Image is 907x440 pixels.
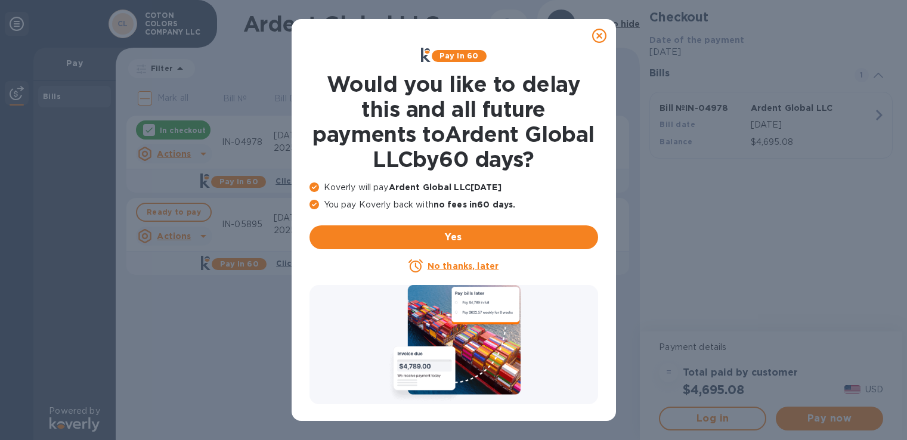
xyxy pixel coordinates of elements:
[309,199,598,211] p: You pay Koverly back with
[319,230,589,244] span: Yes
[309,225,598,249] button: Yes
[428,261,499,271] u: No thanks, later
[309,72,598,172] h1: Would you like to delay this and all future payments to Ardent Global LLC by 60 days ?
[439,51,478,60] b: Pay in 60
[389,182,502,192] b: Ardent Global LLC [DATE]
[309,181,598,194] p: Koverly will pay
[434,200,515,209] b: no fees in 60 days .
